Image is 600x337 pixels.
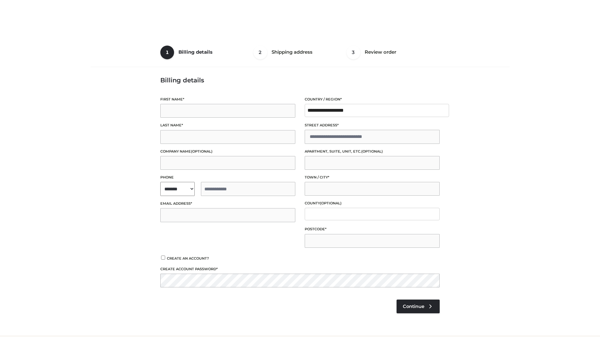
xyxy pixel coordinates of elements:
span: Shipping address [272,49,312,55]
span: 1 [160,46,174,59]
a: Continue [397,300,440,313]
label: County [305,200,440,206]
label: Town / City [305,174,440,180]
label: Company name [160,149,295,154]
label: Phone [160,174,295,180]
label: Apartment, suite, unit, etc. [305,149,440,154]
span: Review order [365,49,396,55]
span: 2 [253,46,267,59]
span: (optional) [361,149,383,154]
span: Continue [403,304,424,309]
label: Postcode [305,226,440,232]
span: (optional) [320,201,342,205]
h3: Billing details [160,76,440,84]
span: Billing details [178,49,212,55]
label: Email address [160,201,295,207]
span: (optional) [191,149,212,154]
span: 3 [347,46,360,59]
label: Country / Region [305,96,440,102]
label: Last name [160,122,295,128]
label: Create account password [160,266,440,272]
input: Create an account? [160,256,166,260]
span: Create an account? [167,256,209,261]
label: Street address [305,122,440,128]
label: First name [160,96,295,102]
